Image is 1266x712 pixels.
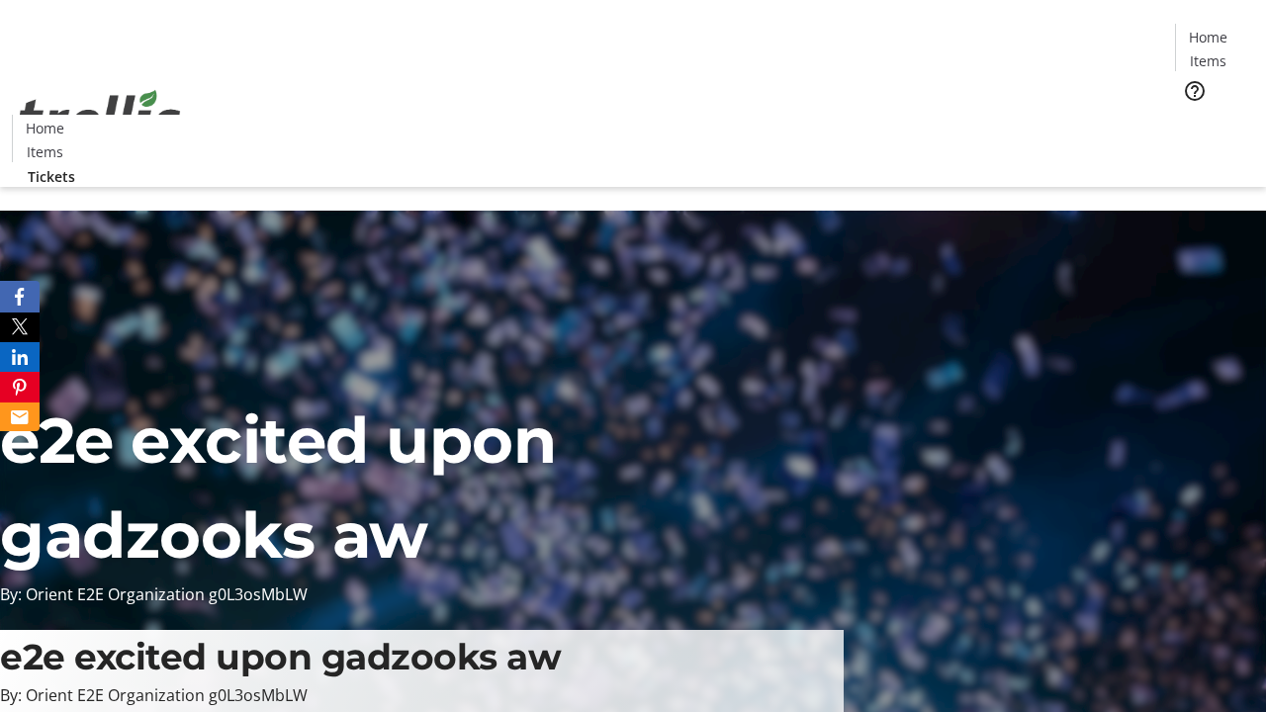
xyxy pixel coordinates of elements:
[28,166,75,187] span: Tickets
[1175,71,1215,111] button: Help
[1189,27,1227,47] span: Home
[26,118,64,138] span: Home
[13,118,76,138] a: Home
[1176,50,1239,71] a: Items
[1175,115,1254,135] a: Tickets
[12,68,188,167] img: Orient E2E Organization g0L3osMbLW's Logo
[12,166,91,187] a: Tickets
[13,141,76,162] a: Items
[1190,50,1226,71] span: Items
[1191,115,1238,135] span: Tickets
[27,141,63,162] span: Items
[1176,27,1239,47] a: Home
